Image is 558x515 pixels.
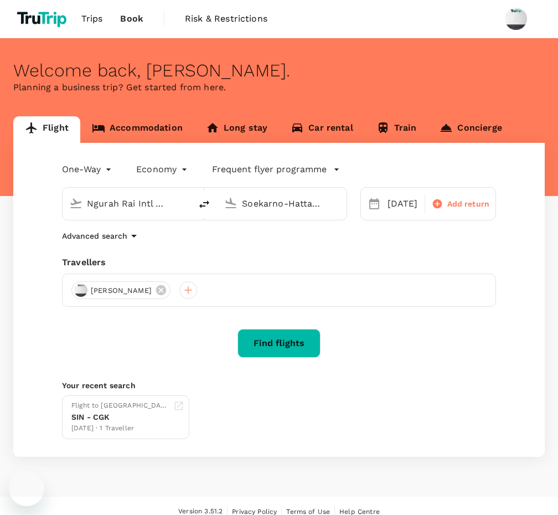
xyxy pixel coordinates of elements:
[84,285,158,296] span: [PERSON_NAME]
[365,116,428,143] a: Train
[120,12,143,25] span: Book
[428,116,513,143] a: Concierge
[62,161,114,178] div: One-Way
[242,195,323,212] input: Going to
[71,423,169,434] div: [DATE] · 1 Traveller
[339,202,341,204] button: Open
[62,230,127,241] p: Advanced search
[81,12,103,25] span: Trips
[194,116,279,143] a: Long stay
[447,198,490,210] span: Add return
[183,202,185,204] button: Open
[237,329,321,358] button: Find flights
[9,471,44,506] iframe: Button to launch messaging window
[383,193,422,215] div: [DATE]
[74,284,87,297] img: avatar-67e107d034142.png
[212,163,327,176] p: Frequent flyer programme
[13,116,80,143] a: Flight
[87,195,168,212] input: Depart from
[505,8,527,30] img: Regina Avena
[136,161,190,178] div: Economy
[279,116,365,143] a: Car rental
[62,256,496,269] div: Travellers
[71,281,170,299] div: [PERSON_NAME]
[71,411,169,423] div: SIN - CGK
[13,7,73,31] img: TruTrip logo
[212,163,340,176] button: Frequent flyer programme
[13,60,545,81] div: Welcome back , [PERSON_NAME] .
[13,81,545,94] p: Planning a business trip? Get started from here.
[191,191,218,218] button: delete
[62,380,496,391] p: Your recent search
[62,229,141,243] button: Advanced search
[80,116,194,143] a: Accommodation
[185,12,267,25] span: Risk & Restrictions
[71,400,169,411] div: Flight to [GEOGRAPHIC_DATA]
